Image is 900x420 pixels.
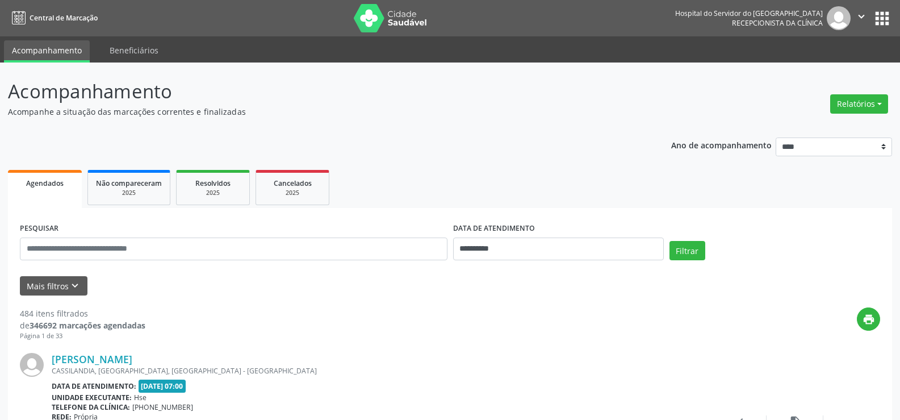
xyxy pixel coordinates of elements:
[857,307,880,331] button: print
[52,366,710,376] div: CASSILANDIA, [GEOGRAPHIC_DATA], [GEOGRAPHIC_DATA] - [GEOGRAPHIC_DATA]
[675,9,823,18] div: Hospital do Servidor do [GEOGRAPHIC_DATA]
[20,331,145,341] div: Página 1 de 33
[264,189,321,197] div: 2025
[20,307,145,319] div: 484 itens filtrados
[134,393,146,402] span: Hse
[132,402,193,412] span: [PHONE_NUMBER]
[20,220,58,238] label: PESQUISAR
[671,138,772,152] p: Ano de acompanhamento
[855,10,868,23] i: 
[8,77,627,106] p: Acompanhamento
[8,9,98,27] a: Central de Marcação
[195,178,231,188] span: Resolvidos
[69,280,81,292] i: keyboard_arrow_down
[8,106,627,118] p: Acompanhe a situação das marcações correntes e finalizadas
[872,9,892,28] button: apps
[830,94,888,114] button: Relatórios
[669,241,705,260] button: Filtrar
[30,13,98,23] span: Central de Marcação
[863,313,875,326] i: print
[827,6,851,30] img: img
[26,178,64,188] span: Agendados
[52,393,132,402] b: Unidade executante:
[274,178,312,188] span: Cancelados
[30,320,145,331] strong: 346692 marcações agendadas
[52,402,130,412] b: Telefone da clínica:
[732,18,823,28] span: Recepcionista da clínica
[20,319,145,331] div: de
[96,178,162,188] span: Não compareceram
[20,276,87,296] button: Mais filtroskeyboard_arrow_down
[851,6,872,30] button: 
[20,353,44,377] img: img
[453,220,535,238] label: DATA DE ATENDIMENTO
[185,189,241,197] div: 2025
[96,189,162,197] div: 2025
[52,381,136,391] b: Data de atendimento:
[52,353,132,365] a: [PERSON_NAME]
[4,40,90,63] a: Acompanhamento
[139,380,186,393] span: [DATE] 07:00
[102,40,166,60] a: Beneficiários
